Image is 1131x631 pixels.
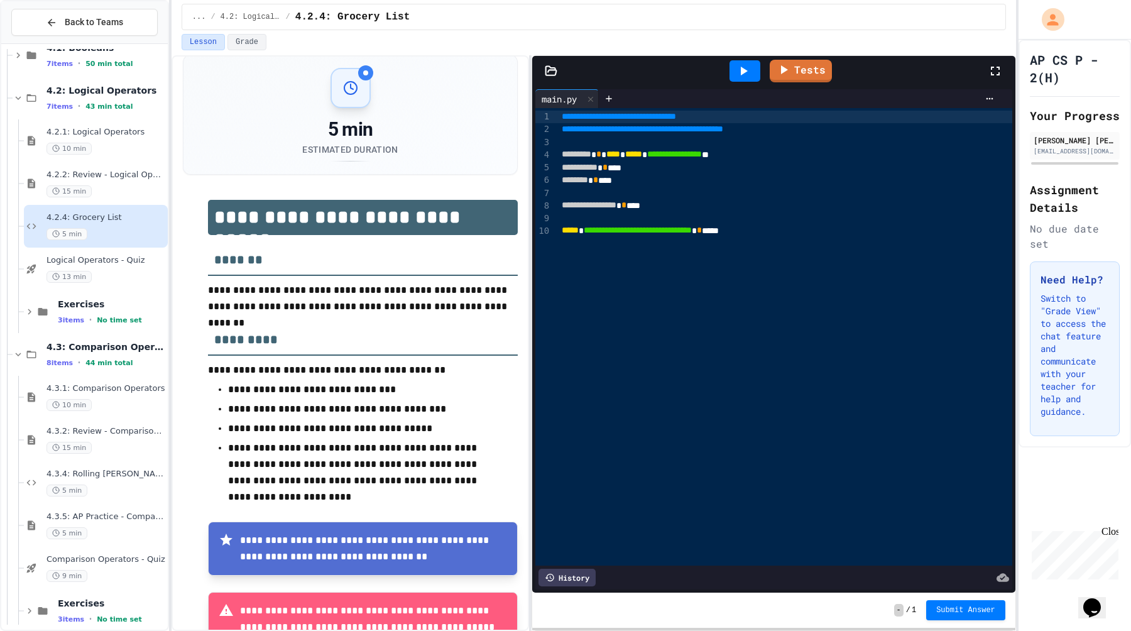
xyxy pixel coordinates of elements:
[1030,51,1120,86] h1: AP CS P - 2(H)
[286,12,290,22] span: /
[535,111,551,123] div: 1
[894,604,904,617] span: -
[85,60,133,68] span: 50 min total
[1030,221,1120,251] div: No due date set
[1030,181,1120,216] h2: Assignment Details
[89,315,92,325] span: •
[46,469,165,480] span: 4.3.4: Rolling [PERSON_NAME]
[535,89,599,108] div: main.py
[46,527,87,539] span: 5 min
[535,123,551,136] div: 2
[46,341,165,353] span: 4.3: Comparison Operators
[912,605,916,615] span: 1
[926,600,1005,620] button: Submit Answer
[97,316,142,324] span: No time set
[302,143,398,156] div: Estimated Duration
[535,212,551,225] div: 9
[535,187,551,200] div: 7
[535,149,551,162] div: 4
[1030,107,1120,124] h2: Your Progress
[1078,581,1118,618] iframe: chat widget
[1041,292,1109,418] p: Switch to "Grade View" to access the chat feature and communicate with your teacher for help and ...
[85,359,133,367] span: 44 min total
[46,143,92,155] span: 10 min
[295,9,410,25] span: 4.2.4: Grocery List
[58,299,165,310] span: Exercises
[46,383,165,394] span: 4.3.1: Comparison Operators
[46,255,165,266] span: Logical Operators - Quiz
[11,9,158,36] button: Back to Teams
[1034,134,1116,146] div: [PERSON_NAME] [PERSON_NAME]
[906,605,910,615] span: /
[538,569,596,586] div: History
[46,485,87,497] span: 5 min
[58,316,84,324] span: 3 items
[210,12,215,22] span: /
[535,225,551,238] div: 10
[46,185,92,197] span: 15 min
[46,85,165,96] span: 4.2: Logical Operators
[89,614,92,624] span: •
[770,60,832,82] a: Tests
[535,92,583,106] div: main.py
[535,174,551,187] div: 6
[46,228,87,240] span: 5 min
[46,60,73,68] span: 7 items
[227,34,266,50] button: Grade
[46,512,165,522] span: 4.3.5: AP Practice - Comparison Operators
[78,101,80,111] span: •
[97,615,142,623] span: No time set
[46,570,87,582] span: 9 min
[1034,146,1116,156] div: [EMAIL_ADDRESS][DOMAIN_NAME]
[1029,5,1068,34] div: My Account
[78,358,80,368] span: •
[46,271,92,283] span: 13 min
[46,399,92,411] span: 10 min
[221,12,281,22] span: 4.2: Logical Operators
[46,426,165,437] span: 4.3.2: Review - Comparison Operators
[78,58,80,69] span: •
[85,102,133,111] span: 43 min total
[192,12,206,22] span: ...
[1027,526,1118,579] iframe: chat widget
[58,615,84,623] span: 3 items
[535,162,551,174] div: 5
[46,554,165,565] span: Comparison Operators - Quiz
[65,16,123,29] span: Back to Teams
[58,598,165,609] span: Exercises
[535,136,551,149] div: 3
[46,102,73,111] span: 7 items
[46,359,73,367] span: 8 items
[46,212,165,223] span: 4.2.4: Grocery List
[302,118,398,141] div: 5 min
[5,5,87,80] div: Chat with us now!Close
[1041,272,1109,287] h3: Need Help?
[936,605,995,615] span: Submit Answer
[46,127,165,138] span: 4.2.1: Logical Operators
[46,170,165,180] span: 4.2.2: Review - Logical Operators
[535,200,551,212] div: 8
[182,34,225,50] button: Lesson
[46,442,92,454] span: 15 min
